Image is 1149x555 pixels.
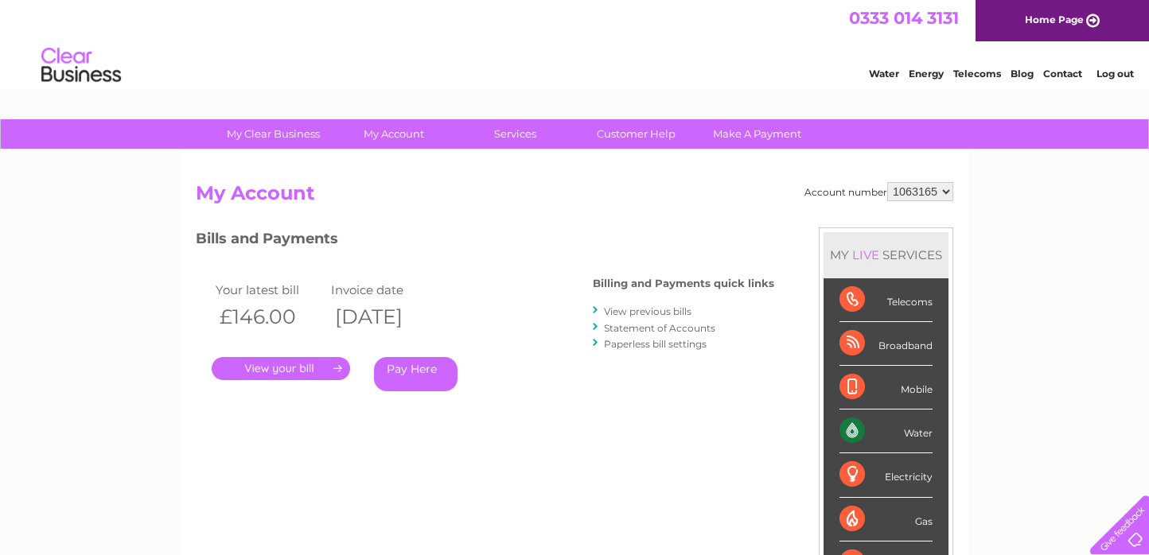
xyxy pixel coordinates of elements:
div: Telecoms [839,278,933,322]
div: Clear Business is a trading name of Verastar Limited (registered in [GEOGRAPHIC_DATA] No. 3667643... [200,9,952,77]
a: Telecoms [953,68,1001,80]
a: Water [869,68,899,80]
a: Customer Help [571,119,702,149]
a: Paperless bill settings [604,338,707,350]
a: View previous bills [604,305,691,317]
td: Invoice date [327,279,442,301]
div: Electricity [839,453,933,497]
h3: Bills and Payments [196,227,774,255]
div: Broadband [839,322,933,366]
a: Blog [1011,68,1034,80]
img: logo.png [41,41,122,90]
div: Gas [839,498,933,541]
th: £146.00 [212,301,327,333]
a: Statement of Accounts [604,322,715,334]
a: My Clear Business [208,119,339,149]
div: LIVE [849,247,882,262]
h4: Billing and Payments quick links [593,277,774,289]
a: 0333 014 3131 [849,8,959,28]
a: Log out [1096,68,1134,80]
th: [DATE] [327,301,442,333]
div: Mobile [839,366,933,409]
a: Pay Here [374,357,458,391]
td: Your latest bill [212,279,327,301]
div: MY SERVICES [824,232,948,277]
a: Energy [909,68,944,80]
a: . [212,357,350,380]
div: Water [839,409,933,453]
a: My Account [329,119,460,149]
div: Account number [804,182,953,201]
a: Contact [1043,68,1082,80]
a: Services [450,119,581,149]
a: Make A Payment [691,119,823,149]
h2: My Account [196,182,953,212]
